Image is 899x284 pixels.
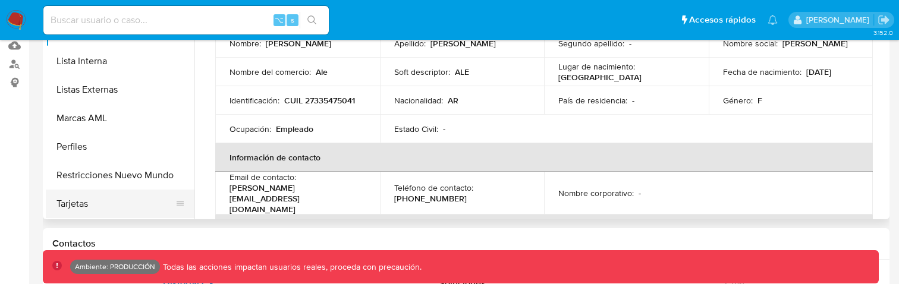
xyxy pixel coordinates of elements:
[394,124,438,134] p: Estado Civil :
[52,238,880,250] h1: Contactos
[723,95,753,106] p: Género :
[394,38,426,49] p: Apellido :
[768,15,778,25] a: Notificaciones
[639,188,641,198] p: -
[46,75,194,104] button: Listas Externas
[723,67,801,77] p: Fecha de nacimiento :
[455,67,469,77] p: ALE
[806,14,873,26] p: ramiro.carbonell@mercadolibre.com.co
[632,95,634,106] p: -
[806,67,831,77] p: [DATE]
[266,38,331,49] p: [PERSON_NAME]
[276,124,313,134] p: Empleado
[230,67,311,77] p: Nombre del comercio :
[160,261,422,273] p: Todas las acciones impactan usuarios reales, proceda con precaución.
[230,172,296,182] p: Email de contacto :
[291,14,294,26] span: s
[558,61,635,72] p: Lugar de nacimiento :
[43,12,329,28] input: Buscar usuario o caso...
[300,12,324,29] button: search-icon
[757,95,762,106] p: F
[443,124,445,134] p: -
[230,124,271,134] p: Ocupación :
[448,95,458,106] p: AR
[873,28,893,37] span: 3.152.0
[629,38,631,49] p: -
[394,95,443,106] p: Nacionalidad :
[46,47,194,75] button: Lista Interna
[558,95,627,106] p: País de residencia :
[430,38,496,49] p: [PERSON_NAME]
[394,182,473,193] p: Teléfono de contacto :
[689,14,756,26] span: Accesos rápidos
[75,264,155,269] p: Ambiente: PRODUCCIÓN
[394,193,467,204] p: [PHONE_NUMBER]
[878,14,890,26] a: Salir
[215,143,873,172] th: Información de contacto
[215,214,873,243] th: Verificación y cumplimiento
[558,72,642,83] p: [GEOGRAPHIC_DATA]
[230,38,261,49] p: Nombre :
[782,38,848,49] p: [PERSON_NAME]
[46,132,194,161] button: Perfiles
[230,95,279,106] p: Identificación :
[284,95,355,106] p: CUIL 27335475041
[558,38,624,49] p: Segundo apellido :
[230,182,361,214] p: [PERSON_NAME][EMAIL_ADDRESS][DOMAIN_NAME]
[46,161,194,190] button: Restricciones Nuevo Mundo
[394,67,450,77] p: Soft descriptor :
[275,14,284,26] span: ⌥
[316,67,328,77] p: Ale
[46,104,194,132] button: Marcas AML
[723,38,778,49] p: Nombre social :
[558,188,634,198] p: Nombre corporativo :
[46,190,185,218] button: Tarjetas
